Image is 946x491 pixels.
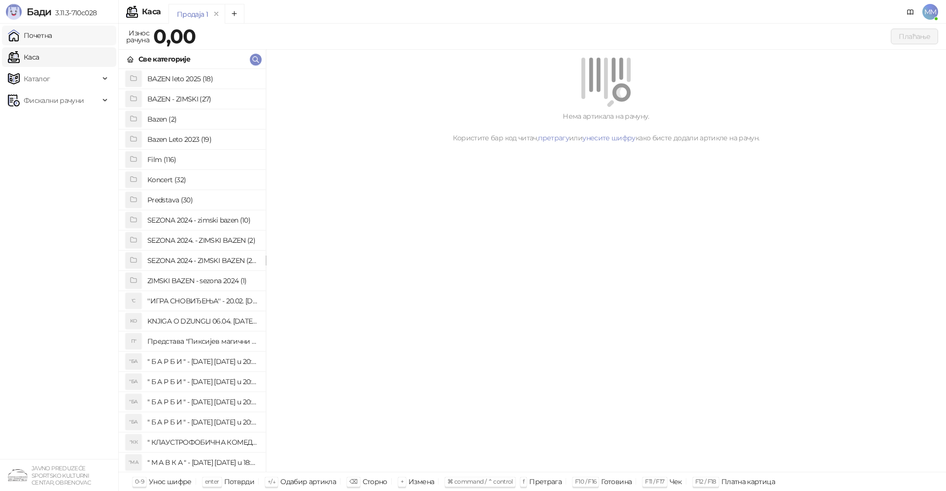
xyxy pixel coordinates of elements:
[147,152,258,167] h4: Film (116)
[582,133,636,142] a: унесите шифру
[147,394,258,410] h4: " Б А Р Б И " - [DATE] [DATE] u 20:00:00
[147,455,258,470] h4: " М А В К А " - [DATE] [DATE] u 18:00:00
[601,475,632,488] div: Готовина
[721,475,775,488] div: Платна картица
[575,478,596,485] span: F10 / F16
[349,478,357,485] span: ⌫
[124,27,151,46] div: Износ рачуна
[126,333,141,349] div: П"
[126,434,141,450] div: "КК
[268,478,275,485] span: ↑/↓
[8,47,39,67] a: Каса
[126,455,141,470] div: "МА
[147,273,258,289] h4: ZIMSKI BAZEN - sezona 2024 (1)
[363,475,387,488] div: Сторно
[147,434,258,450] h4: " КЛАУСТРОФОБИЧНА КОМЕДИЈА"-[DATE] [DATE] u 20:00:00
[119,69,266,472] div: grid
[278,111,934,143] div: Нема артикала на рачуну. Користите бар код читач, или како бисте додали артикле на рачун.
[24,69,50,89] span: Каталог
[147,253,258,268] h4: SEZONA 2024 - ZIMSKI BAZEN (28)
[153,24,196,48] strong: 0,00
[126,293,141,309] div: 'С
[147,111,258,127] h4: Bazen (2)
[922,4,938,20] span: MM
[408,475,434,488] div: Измена
[670,475,682,488] div: Чек
[27,6,51,18] span: Бади
[149,475,192,488] div: Унос шифре
[126,374,141,390] div: "БА
[138,54,190,65] div: Све категорије
[891,29,938,44] button: Плаћање
[529,475,562,488] div: Претрага
[177,9,208,20] div: Продаја 1
[147,131,258,147] h4: Bazen Leto 2023 (19)
[147,354,258,369] h4: " Б А Р Б И " - [DATE] [DATE] u 20:00:00
[24,91,84,110] span: Фискални рачуни
[447,478,513,485] span: ⌘ command / ⌃ control
[523,478,524,485] span: f
[645,478,664,485] span: F11 / F17
[51,8,97,17] span: 3.11.3-710c028
[280,475,336,488] div: Одабир артикла
[401,478,404,485] span: +
[126,414,141,430] div: "БА
[147,313,258,329] h4: KNJIGA O DZUNGLI 06.04. [DATE] u 18:00:00
[126,354,141,369] div: "БА
[6,4,22,20] img: Logo
[538,133,569,142] a: претрагу
[147,172,258,188] h4: Koncert (32)
[695,478,716,485] span: F12 / F18
[205,478,219,485] span: enter
[32,465,91,486] small: JAVNO PREDUZEĆE SPORTSKO KULTURNI CENTAR, OBRENOVAC
[142,8,161,16] div: Каса
[147,414,258,430] h4: " Б А Р Б И " - [DATE] [DATE] u 20:00:00
[147,232,258,248] h4: SEZONA 2024. - ZIMSKI BAZEN (2)
[135,478,144,485] span: 0-9
[225,4,244,24] button: Add tab
[8,465,28,485] img: 64x64-companyLogo-4a28e1f8-f217-46d7-badd-69a834a81aaf.png
[147,333,258,349] h4: Представа "Пиксијев магични шоу" 20.09. [DATE] u 12:00:00
[147,212,258,228] h4: SEZONA 2024 - zimski bazen (10)
[210,10,223,18] button: remove
[147,71,258,87] h4: BAZEN leto 2025 (18)
[903,4,918,20] a: Документација
[126,313,141,329] div: KO
[147,374,258,390] h4: " Б А Р Б И " - [DATE] [DATE] u 20:00:00
[147,293,258,309] h4: ''ИГРА СНОВИЂЕЊА'' - 20.02. [DATE] u 19:00:00
[8,26,52,45] a: Почетна
[224,475,255,488] div: Потврди
[126,394,141,410] div: "БА
[147,91,258,107] h4: BAZEN - ZIMSKI (27)
[147,192,258,208] h4: Predstava (30)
